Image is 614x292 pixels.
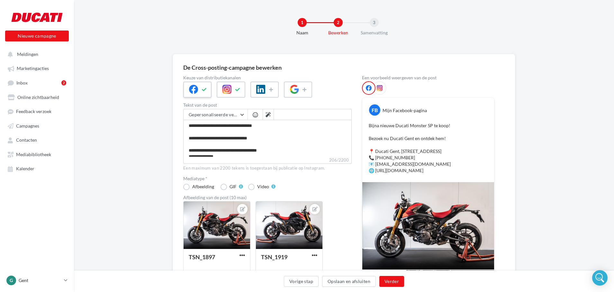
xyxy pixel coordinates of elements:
[379,276,404,287] button: Verder
[10,277,13,284] span: G
[383,107,427,114] div: Mijn Facebook-pagina
[4,48,68,60] button: Meldingen
[369,122,488,174] p: Bijna nieuwe Ducati Monster SP te koop! Bezoek nu Ducati Gent en ontdek hem! 📍 Ducati Gent, [STRE...
[284,276,319,287] button: Vorige stap
[183,195,352,200] div: Afbeelding van de post (10 max)
[4,120,70,131] a: Campagnes
[322,276,376,287] button: Opslaan en afsluiten
[5,274,69,287] a: G Gent
[184,109,248,120] button: Gepersonaliseerde velden
[4,77,70,89] a: Inbox2
[17,94,59,100] span: Online zichtbaarheid
[369,104,380,116] div: FB
[19,277,61,284] p: Gent
[183,157,352,164] label: 206/2200
[16,109,51,114] span: Feedback verzoek
[16,166,34,172] span: Kalender
[61,80,66,85] div: 2
[298,18,307,27] div: 1
[183,65,282,70] div: De Cross-posting-campagne bewerken
[16,152,51,157] span: Mediabibliotheek
[4,148,70,160] a: Mediabibliotheek
[282,30,323,36] div: Naam
[183,75,352,80] label: Keuze van distributiekanalen
[16,137,37,143] span: Contacten
[261,253,287,261] div: TSN_1919
[318,30,359,36] div: Bewerken
[17,51,38,57] span: Meldingen
[4,134,70,146] a: Contacten
[183,103,352,107] label: Tekst van de post
[4,163,70,174] a: Kalender
[189,112,243,117] span: Gepersonaliseerde velden
[5,31,69,41] button: Nieuwe campagne
[192,184,214,189] div: Afbeelding
[354,30,395,36] div: Samenvatting
[4,91,70,103] a: Online zichtbaarheid
[4,105,70,117] a: Feedback verzoek
[362,75,494,80] div: Een voorbeeld weergeven van de post
[257,184,269,189] div: Video
[17,66,49,71] span: Marketingacties
[189,253,215,261] div: TSN_1897
[370,18,379,27] div: 3
[334,18,343,27] div: 2
[230,184,237,189] div: GIF
[183,165,352,171] div: Een maximum van 2200 tekens is toegestaan bij publicatie op Instagram.
[183,176,352,181] label: Mediatype *
[16,80,28,85] span: Inbox
[592,270,608,286] div: Open Intercom Messenger
[16,123,39,128] span: Campagnes
[4,62,70,74] a: Marketingacties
